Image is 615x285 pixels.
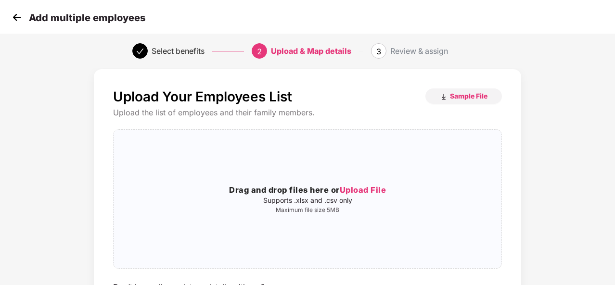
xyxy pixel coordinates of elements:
[450,91,487,100] span: Sample File
[114,130,501,268] span: Drag and drop files here orUpload FileSupports .xlsx and .csv onlyMaximum file size 5MB
[440,93,448,101] img: download_icon
[114,184,501,197] h3: Drag and drop files here or
[114,206,501,214] p: Maximum file size 5MB
[271,43,351,59] div: Upload & Map details
[152,43,205,59] div: Select benefits
[113,88,292,105] p: Upload Your Employees List
[390,43,448,59] div: Review & assign
[425,88,502,104] button: Sample File
[113,108,502,118] div: Upload the list of employees and their family members.
[257,47,262,56] span: 2
[29,12,145,24] p: Add multiple employees
[136,48,144,55] span: check
[376,47,381,56] span: 3
[114,197,501,204] p: Supports .xlsx and .csv only
[340,185,386,195] span: Upload File
[10,10,24,25] img: svg+xml;base64,PHN2ZyB4bWxucz0iaHR0cDovL3d3dy53My5vcmcvMjAwMC9zdmciIHdpZHRoPSIzMCIgaGVpZ2h0PSIzMC...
